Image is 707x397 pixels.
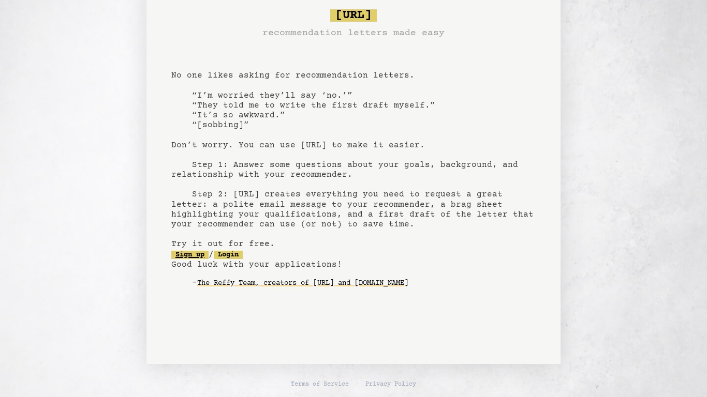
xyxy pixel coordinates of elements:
h3: recommendation letters made easy [262,26,445,40]
a: Sign up [171,251,209,259]
div: - [192,278,536,288]
a: Login [214,251,243,259]
a: Terms of Service [291,380,349,389]
a: The Reffy Team, creators of [URL] and [DOMAIN_NAME] [197,275,408,292]
a: Privacy Policy [365,380,416,389]
span: [URL] [330,9,377,22]
pre: No one likes asking for recommendation letters. “I’m worried they’ll say ‘no.’” “They told me to ... [171,5,536,308]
